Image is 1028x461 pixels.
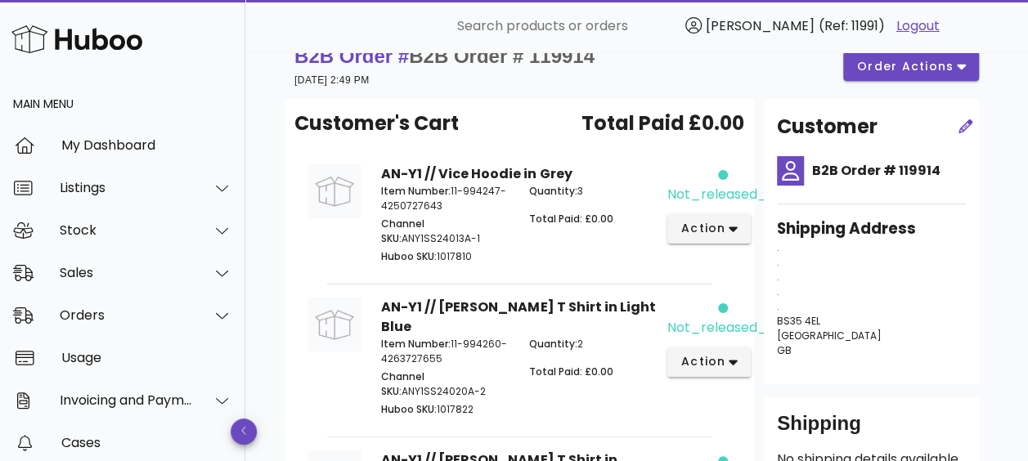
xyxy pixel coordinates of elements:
[381,337,451,351] span: Item Number:
[11,21,142,56] img: Huboo Logo
[777,217,966,240] h3: Shipping Address
[381,402,437,416] span: Huboo SKU:
[381,249,437,263] span: Huboo SKU:
[529,337,658,351] p: 2
[896,16,940,36] a: Logout
[777,255,779,269] span: .
[777,270,779,284] span: .
[294,109,459,138] span: Customer's Cart
[777,410,966,450] div: Shipping
[381,249,510,264] p: 1017810
[60,222,193,238] div: Stock
[381,369,510,399] p: ANY1SS24020A-2
[381,402,510,417] p: 1017822
[294,74,369,86] small: [DATE] 2:49 PM
[529,337,577,351] span: Quantity:
[60,307,193,323] div: Orders
[529,184,577,198] span: Quantity:
[381,164,572,183] strong: AN-Y1 // Vice Hoodie in Grey
[843,51,979,81] button: order actions
[667,347,752,377] button: action
[667,214,752,244] button: action
[381,369,424,398] span: Channel SKU:
[60,392,193,408] div: Invoicing and Payments
[819,16,885,35] span: (Ref: 11991)
[581,109,744,138] span: Total Paid £0.00
[60,265,193,280] div: Sales
[667,318,789,338] div: not_released_yet
[777,240,779,254] span: .
[381,337,510,366] p: 11-994260-4263727655
[61,137,232,153] div: My Dashboard
[529,365,613,378] span: Total Paid: £0.00
[680,220,726,237] span: action
[777,314,820,328] span: BS35 4EL
[856,58,954,75] span: order actions
[381,217,424,245] span: Channel SKU:
[777,284,779,298] span: .
[667,185,789,204] div: not_released_yet
[409,45,595,67] span: B2B Order # 119914
[706,16,815,35] span: [PERSON_NAME]
[381,217,510,246] p: ANY1SS24013A-1
[680,353,726,370] span: action
[777,112,878,141] h2: Customer
[61,350,232,365] div: Usage
[529,212,613,226] span: Total Paid: £0.00
[777,343,792,357] span: GB
[60,180,193,195] div: Listings
[529,184,658,199] p: 3
[381,298,655,336] strong: AN-Y1 // [PERSON_NAME] T Shirt in Light Blue
[308,298,361,351] img: Product Image
[381,184,451,198] span: Item Number:
[294,45,595,67] strong: B2B Order #
[308,164,361,218] img: Product Image
[381,184,510,213] p: 11-994247-4250727643
[777,299,779,313] span: .
[811,161,966,181] h4: B2B Order # 119914
[777,329,882,342] span: [GEOGRAPHIC_DATA]
[61,435,232,450] div: Cases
